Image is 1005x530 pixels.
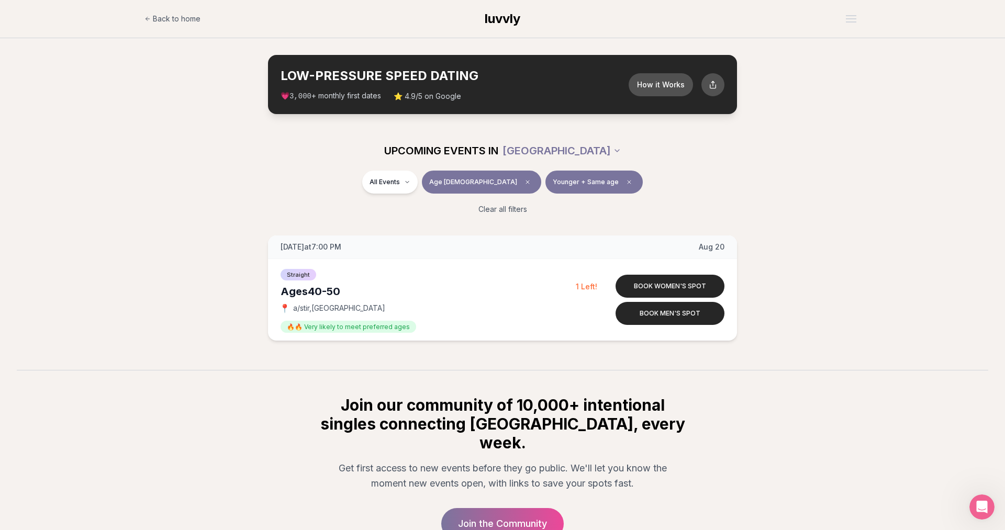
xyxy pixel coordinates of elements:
span: Clear age [521,176,534,188]
h2: Join our community of 10,000+ intentional singles connecting [GEOGRAPHIC_DATA], every week. [318,396,687,452]
button: Open menu [842,11,861,27]
span: ⭐ 4.9/5 on Google [394,91,461,102]
button: Younger + Same ageClear preference [545,171,643,194]
span: Younger + Same age [553,178,619,186]
span: Clear preference [623,176,635,188]
span: 3,000 [289,92,311,100]
span: luvvly [485,11,520,26]
span: Back to home [153,14,200,24]
button: How it Works [629,73,693,96]
button: Book women's spot [616,275,724,298]
span: Straight [281,269,316,280]
a: luvvly [485,10,520,27]
div: Ages 40-50 [281,284,576,299]
span: 💗 + monthly first dates [281,91,381,102]
button: Age [DEMOGRAPHIC_DATA]Clear age [422,171,541,194]
span: [DATE] at 7:00 PM [281,242,341,252]
span: a/stir , [GEOGRAPHIC_DATA] [293,303,385,313]
span: 1 Left! [576,282,597,291]
h2: LOW-PRESSURE SPEED DATING [281,67,629,84]
span: All Events [370,178,400,186]
button: Book men's spot [616,302,724,325]
p: Get first access to new events before they go public. We'll let you know the moment new events op... [327,460,678,491]
span: Aug 20 [699,242,724,252]
span: Age [DEMOGRAPHIC_DATA] [429,178,517,186]
span: UPCOMING EVENTS IN [384,143,498,158]
iframe: Intercom live chat [969,494,995,520]
button: Clear all filters [472,198,533,221]
button: All Events [362,171,418,194]
span: 🔥🔥 Very likely to meet preferred ages [281,321,416,333]
button: [GEOGRAPHIC_DATA] [502,139,621,162]
a: Back to home [144,8,200,29]
span: 📍 [281,304,289,312]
